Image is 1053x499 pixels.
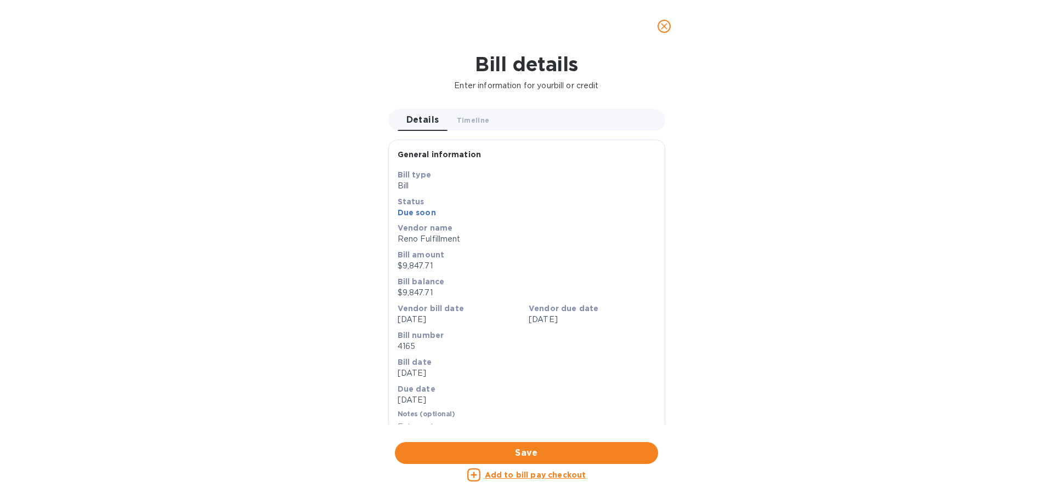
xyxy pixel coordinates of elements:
[398,260,656,272] p: $9,847.71
[398,419,656,435] input: Enter notes
[398,250,445,259] b: Bill amount
[404,446,649,460] span: Save
[651,13,677,39] button: close
[398,287,656,299] p: $9,847.71
[398,223,453,232] b: Vendor name
[398,411,455,418] label: Notes (optional)
[398,170,431,179] b: Bill type
[485,471,586,479] u: Add to bill pay checkout
[398,368,656,379] p: [DATE]
[395,442,658,464] button: Save
[398,233,656,245] p: Reno Fulfillment
[529,304,598,313] b: Vendor due date
[398,331,444,340] b: Bill number
[398,314,525,325] p: [DATE]
[9,53,1044,76] h1: Bill details
[398,358,432,366] b: Bill date
[457,114,490,126] span: Timeline
[9,80,1044,91] p: Enter information for your bill or credit
[398,394,656,406] p: [DATE]
[398,197,424,206] b: Status
[398,180,656,192] p: Bill
[406,112,439,128] span: Details
[398,207,656,218] p: Due soon
[398,277,445,286] b: Bill balance
[529,314,656,325] p: [DATE]
[398,385,435,393] b: Due date
[398,304,464,313] b: Vendor bill date
[398,341,656,352] p: 4165
[398,150,482,159] b: General information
